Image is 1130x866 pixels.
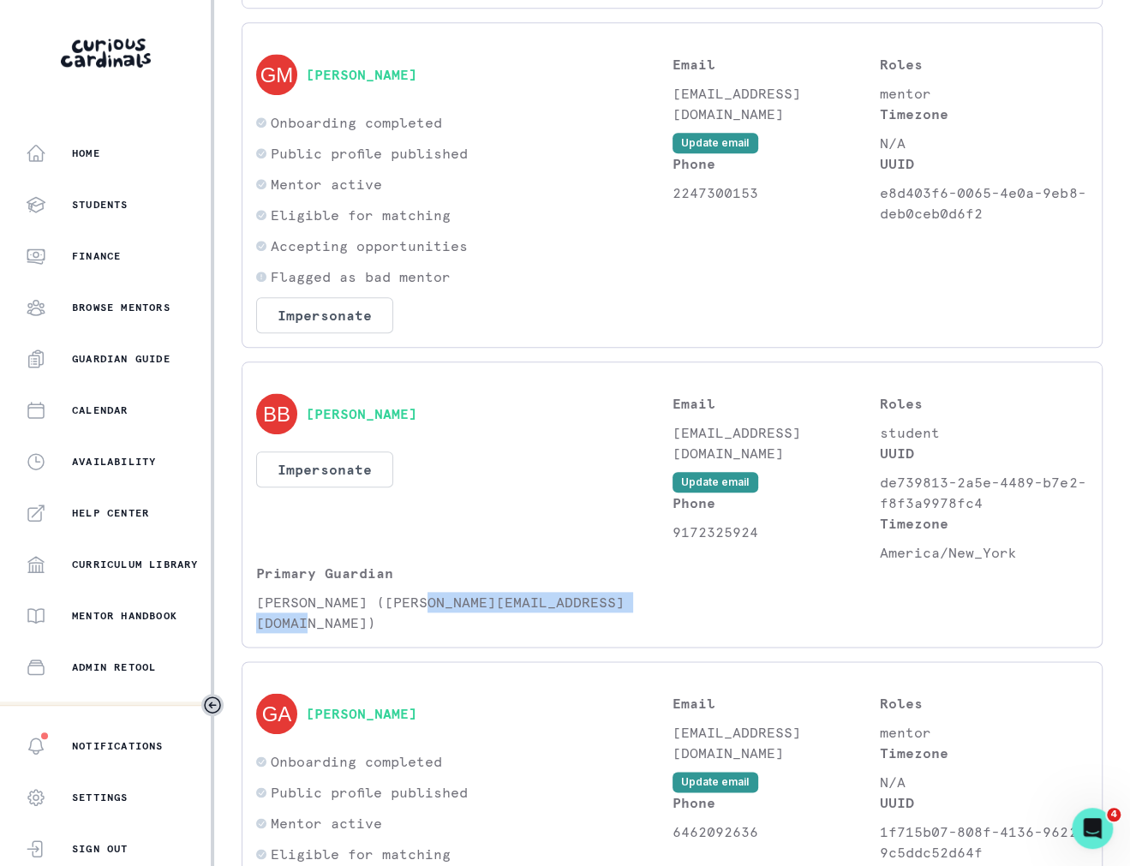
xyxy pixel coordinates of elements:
[306,705,417,722] button: [PERSON_NAME]
[880,182,1088,224] p: e8d403f6-0065-4e0a-9eb8-deb0ceb0d6f2
[880,513,1088,534] p: Timezone
[271,844,451,864] p: Eligible for matching
[1072,808,1113,849] iframe: Intercom live chat
[673,522,881,542] p: 9172325924
[72,739,164,753] p: Notifications
[72,146,100,160] p: Home
[256,592,673,633] p: [PERSON_NAME] ([PERSON_NAME][EMAIL_ADDRESS][DOMAIN_NAME])
[256,451,393,487] button: Impersonate
[72,301,170,314] p: Browse Mentors
[673,792,881,813] p: Phone
[271,266,451,287] p: Flagged as bad mentor
[72,455,156,469] p: Availability
[271,751,442,772] p: Onboarding completed
[880,542,1088,563] p: America/New_York
[880,104,1088,124] p: Timezone
[673,693,881,714] p: Email
[72,609,177,623] p: Mentor Handbook
[673,54,881,75] p: Email
[72,198,129,212] p: Students
[880,83,1088,104] p: mentor
[256,54,297,95] img: svg
[673,772,758,792] button: Update email
[880,693,1088,714] p: Roles
[880,393,1088,414] p: Roles
[673,133,758,153] button: Update email
[673,472,758,493] button: Update email
[673,722,881,763] p: [EMAIL_ADDRESS][DOMAIN_NAME]
[271,174,382,194] p: Mentor active
[1107,808,1121,821] span: 4
[271,112,442,133] p: Onboarding completed
[256,297,393,333] button: Impersonate
[880,821,1088,863] p: 1f715b07-808f-4136-9622-9c5ddc52d64f
[880,422,1088,443] p: student
[880,133,1088,153] p: N/A
[673,821,881,842] p: 6462092636
[306,405,417,422] button: [PERSON_NAME]
[673,153,881,174] p: Phone
[880,743,1088,763] p: Timezone
[880,792,1088,813] p: UUID
[72,352,170,366] p: Guardian Guide
[256,563,673,583] p: Primary Guardian
[271,205,451,225] p: Eligible for matching
[72,506,149,520] p: Help Center
[201,694,224,716] button: Toggle sidebar
[72,660,156,674] p: Admin Retool
[880,772,1088,792] p: N/A
[673,83,881,124] p: [EMAIL_ADDRESS][DOMAIN_NAME]
[271,813,382,833] p: Mentor active
[673,393,881,414] p: Email
[673,493,881,513] p: Phone
[256,393,297,434] img: svg
[306,66,417,83] button: [PERSON_NAME]
[880,153,1088,174] p: UUID
[880,443,1088,463] p: UUID
[72,791,129,804] p: Settings
[880,722,1088,743] p: mentor
[72,842,129,856] p: Sign Out
[880,472,1088,513] p: de739813-2a5e-4489-b7e2-f8f3a9978fc4
[271,143,468,164] p: Public profile published
[72,249,121,263] p: Finance
[271,236,468,256] p: Accepting opportunities
[72,558,199,571] p: Curriculum Library
[673,182,881,203] p: 2247300153
[673,422,881,463] p: [EMAIL_ADDRESS][DOMAIN_NAME]
[61,39,151,68] img: Curious Cardinals Logo
[72,403,129,417] p: Calendar
[256,693,297,734] img: svg
[880,54,1088,75] p: Roles
[271,782,468,803] p: Public profile published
